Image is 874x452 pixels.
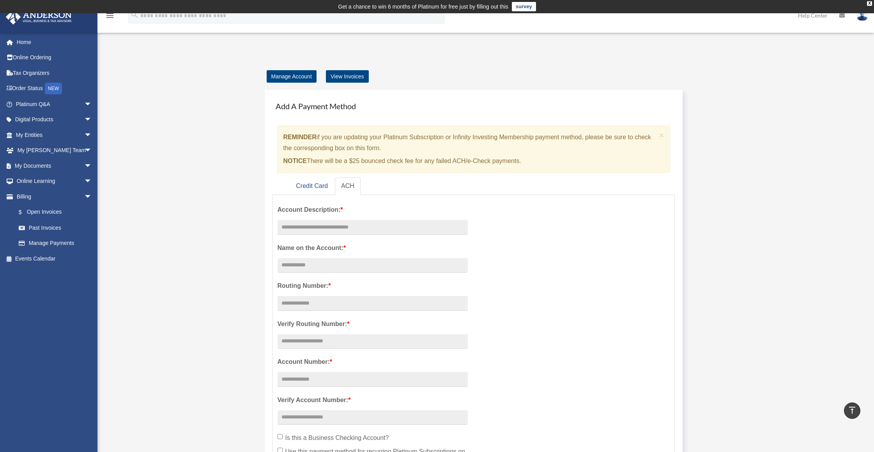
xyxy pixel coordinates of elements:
a: My Entitiesarrow_drop_down [5,127,104,143]
a: Order StatusNEW [5,81,104,97]
span: arrow_drop_down [84,112,100,128]
span: $ [23,207,27,217]
a: $Open Invoices [11,204,104,220]
span: arrow_drop_down [84,143,100,159]
label: Name on the Account: [278,243,468,253]
span: arrow_drop_down [84,189,100,205]
a: My [PERSON_NAME] Teamarrow_drop_down [5,143,104,158]
span: arrow_drop_down [84,158,100,174]
label: Is this a Business Checking Account? [278,433,468,443]
a: Online Learningarrow_drop_down [5,174,104,189]
label: Account Description: [278,204,468,215]
span: × [659,131,664,140]
a: View Invoices [326,70,368,83]
a: menu [105,14,115,20]
span: arrow_drop_down [84,127,100,143]
strong: REMINDER [283,134,317,140]
i: vertical_align_top [847,406,857,415]
div: close [867,1,872,6]
i: search [130,11,139,19]
a: Credit Card [290,177,334,195]
span: arrow_drop_down [84,174,100,190]
div: Get a chance to win 6 months of Platinum for free just by filling out this [338,2,508,11]
label: Verify Routing Number: [278,319,468,330]
a: Past Invoices [11,220,104,236]
strong: NOTICE [283,158,307,164]
a: ACH [335,177,361,195]
i: menu [105,11,115,20]
a: Tax Organizers [5,65,104,81]
a: Online Ordering [5,50,104,66]
a: Billingarrow_drop_down [5,189,104,204]
p: There will be a $25 bounced check fee for any failed ACH/e-Check payments. [283,156,656,167]
img: User Pic [856,10,868,21]
a: Events Calendar [5,251,104,266]
a: My Documentsarrow_drop_down [5,158,104,174]
span: arrow_drop_down [84,96,100,112]
a: vertical_align_top [844,402,860,419]
a: Manage Payments [11,236,100,251]
div: if you are updating your Platinum Subscription or Infinity Investing Membership payment method, p... [277,126,671,173]
label: Routing Number: [278,280,468,291]
a: survey [512,2,536,11]
button: Close [659,131,664,139]
h4: Add A Payment Method [272,97,675,115]
a: Platinum Q&Aarrow_drop_down [5,96,104,112]
div: NEW [45,83,62,94]
a: Home [5,34,104,50]
label: Verify Account Number: [278,395,468,406]
a: Digital Productsarrow_drop_down [5,112,104,128]
input: Is this a Business Checking Account? [278,434,283,439]
label: Account Number: [278,356,468,367]
a: Manage Account [267,70,317,83]
img: Anderson Advisors Platinum Portal [4,9,74,25]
